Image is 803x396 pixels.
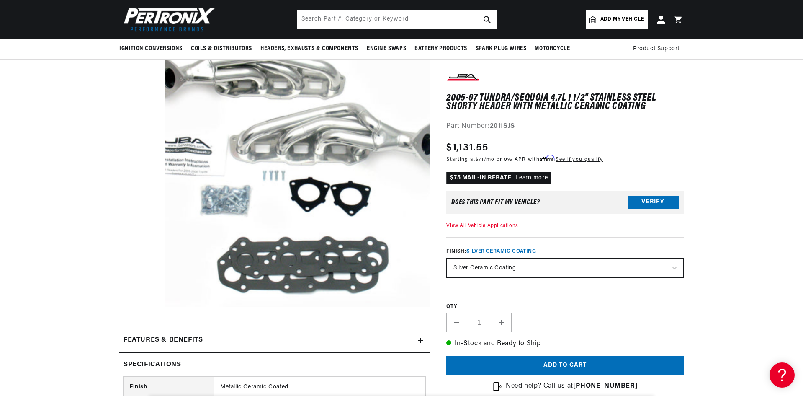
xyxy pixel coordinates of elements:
[476,157,484,162] span: $71
[556,157,603,162] a: See if you qualify - Learn more about Affirm Financing (opens in modal)
[446,140,488,155] span: $1,131.55
[540,155,554,161] span: Affirm
[187,39,256,59] summary: Coils & Distributors
[191,44,252,53] span: Coils & Distributors
[414,44,467,53] span: Battery Products
[573,383,638,390] a: [PHONE_NUMBER]
[586,10,648,29] a: Add my vehicle
[476,44,527,53] span: Spark Plug Wires
[446,248,684,256] label: Finish:
[119,5,216,34] img: Pertronix
[119,42,430,311] media-gallery: Gallery Viewer
[446,172,551,184] p: $75 MAIL-IN REBATE
[410,39,471,59] summary: Battery Products
[446,339,684,349] p: In-Stock and Ready to Ship
[633,44,679,54] span: Product Support
[446,155,603,163] p: Starting at /mo or 0% APR with .
[446,356,684,375] button: Add to cart
[124,335,203,346] h2: Features & Benefits
[119,353,430,377] summary: Specifications
[363,39,410,59] summary: Engine Swaps
[260,44,358,53] span: Headers, Exhausts & Components
[124,360,181,370] h2: Specifications
[367,44,406,53] span: Engine Swaps
[535,44,570,53] span: Motorcycle
[451,199,540,206] div: Does This part fit My vehicle?
[119,328,430,352] summary: Features & Benefits
[446,122,684,132] div: Part Number:
[506,381,638,392] p: Need help? Call us at
[515,175,548,181] a: Learn more
[490,123,515,130] strong: 2011SJS
[446,304,684,311] label: QTY
[471,39,531,59] summary: Spark Plug Wires
[119,44,183,53] span: Ignition Conversions
[297,10,497,29] input: Search Part #, Category or Keyword
[600,16,644,23] span: Add my vehicle
[119,39,187,59] summary: Ignition Conversions
[633,39,684,59] summary: Product Support
[628,196,679,209] button: Verify
[478,10,497,29] button: search button
[256,39,363,59] summary: Headers, Exhausts & Components
[446,223,518,228] a: View All Vehicle Applications
[446,94,684,111] h1: 2005-07 Tundra/Sequoia 4.7L 1 1/2" Stainless Steel Shorty Header with Metallic Ceramic Coating
[530,39,574,59] summary: Motorcycle
[466,249,536,254] span: Silver Ceramic Coating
